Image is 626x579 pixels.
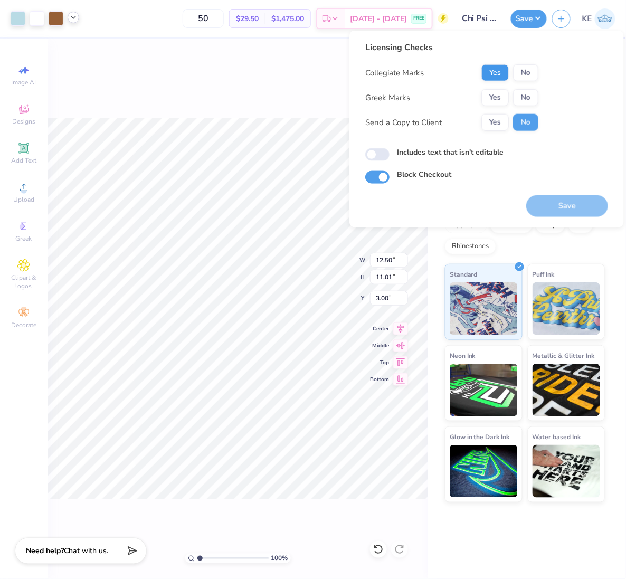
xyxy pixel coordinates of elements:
[365,92,410,104] div: Greek Marks
[350,13,407,24] span: [DATE] - [DATE]
[481,114,509,131] button: Yes
[413,15,424,22] span: FREE
[11,321,36,329] span: Decorate
[450,445,518,498] img: Glow in the Dark Ink
[370,359,389,366] span: Top
[481,89,509,106] button: Yes
[26,546,64,556] strong: Need help?
[513,114,538,131] button: No
[370,376,389,383] span: Bottom
[533,445,601,498] img: Water based Ink
[12,78,36,87] span: Image AI
[365,41,538,54] div: Licensing Checks
[370,325,389,333] span: Center
[12,117,35,126] span: Designs
[533,364,601,416] img: Metallic & Glitter Ink
[481,64,509,81] button: Yes
[533,282,601,335] img: Puff Ink
[450,269,478,280] span: Standard
[533,431,581,442] span: Water based Ink
[370,342,389,349] span: Middle
[397,169,451,180] label: Block Checkout
[11,156,36,165] span: Add Text
[397,147,504,158] label: Includes text that isn't editable
[582,13,592,25] span: KE
[513,89,538,106] button: No
[16,234,32,243] span: Greek
[183,9,224,28] input: – –
[450,282,518,335] img: Standard
[450,431,510,442] span: Glow in the Dark Ink
[454,8,506,29] input: Untitled Design
[13,195,34,204] span: Upload
[450,350,476,361] span: Neon Ink
[533,350,595,361] span: Metallic & Glitter Ink
[513,64,538,81] button: No
[595,8,615,29] img: Kent Everic Delos Santos
[511,10,547,28] button: Save
[64,546,108,556] span: Chat with us.
[365,117,442,129] div: Send a Copy to Client
[450,364,518,416] img: Neon Ink
[582,8,615,29] a: KE
[5,273,42,290] span: Clipart & logos
[271,554,288,563] span: 100 %
[271,13,304,24] span: $1,475.00
[533,269,555,280] span: Puff Ink
[445,239,496,254] div: Rhinestones
[236,13,259,24] span: $29.50
[365,67,424,79] div: Collegiate Marks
